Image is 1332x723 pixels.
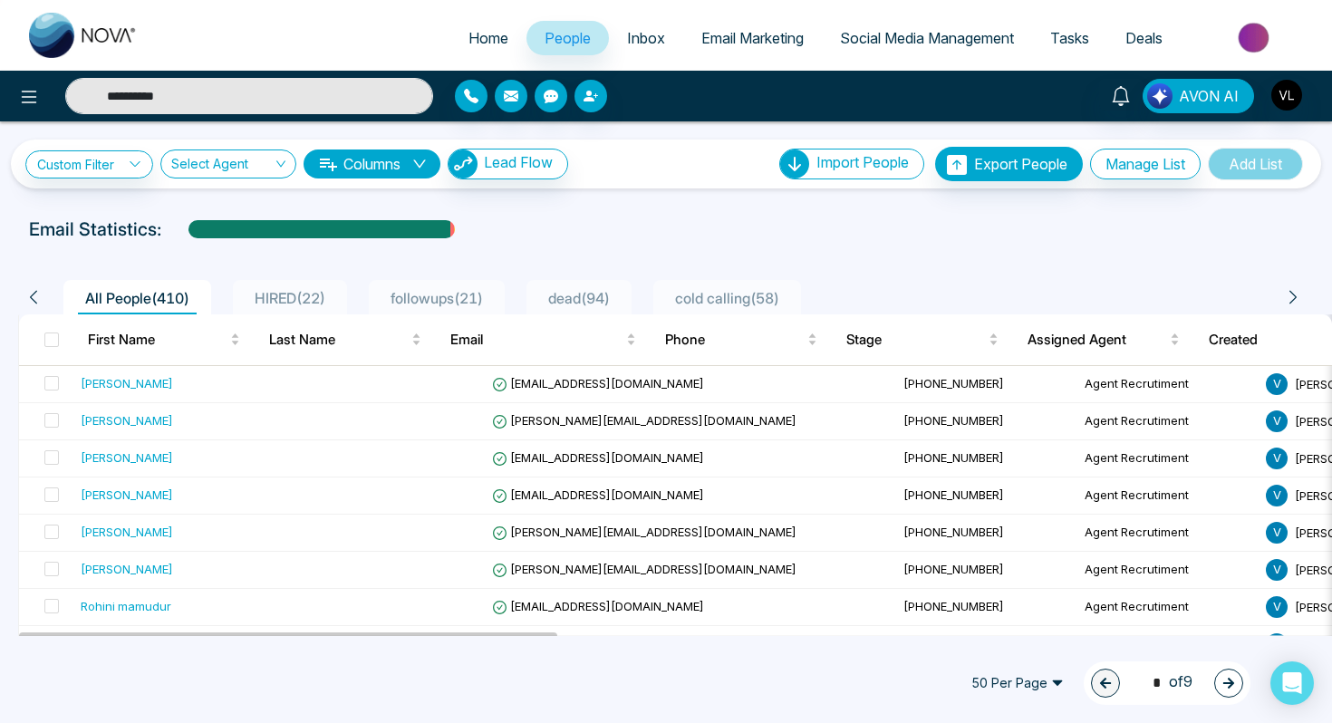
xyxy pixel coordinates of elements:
[1271,80,1302,111] img: User Avatar
[255,314,436,365] th: Last Name
[1077,626,1259,663] td: Agent Recrutiment
[492,413,796,428] span: [PERSON_NAME][EMAIL_ADDRESS][DOMAIN_NAME]
[449,149,478,178] img: Lead Flow
[816,153,909,171] span: Import People
[541,289,617,307] span: dead ( 94 )
[840,29,1014,47] span: Social Media Management
[247,289,333,307] span: HIRED ( 22 )
[903,525,1004,539] span: [PHONE_NUMBER]
[440,149,568,179] a: Lead FlowLead Flow
[651,314,832,365] th: Phone
[383,289,490,307] span: followups ( 21 )
[448,149,568,179] button: Lead Flow
[1143,79,1254,113] button: AVON AI
[78,289,197,307] span: All People ( 410 )
[1077,366,1259,403] td: Agent Recrutiment
[903,413,1004,428] span: [PHONE_NUMBER]
[701,29,804,47] span: Email Marketing
[903,450,1004,465] span: [PHONE_NUMBER]
[846,329,985,351] span: Stage
[73,314,255,365] th: First Name
[412,157,427,171] span: down
[81,448,173,467] div: [PERSON_NAME]
[903,562,1004,576] span: [PHONE_NUMBER]
[903,599,1004,613] span: [PHONE_NUMBER]
[668,289,787,307] span: cold calling ( 58 )
[484,153,553,171] span: Lead Flow
[526,21,609,55] a: People
[1266,448,1288,469] span: V
[492,562,796,576] span: [PERSON_NAME][EMAIL_ADDRESS][DOMAIN_NAME]
[25,150,153,178] a: Custom Filter
[1266,596,1288,618] span: V
[1050,29,1089,47] span: Tasks
[450,21,526,55] a: Home
[492,525,796,539] span: [PERSON_NAME][EMAIL_ADDRESS][DOMAIN_NAME]
[81,411,173,429] div: [PERSON_NAME]
[1028,329,1166,351] span: Assigned Agent
[492,376,704,390] span: [EMAIL_ADDRESS][DOMAIN_NAME]
[1077,515,1259,552] td: Agent Recrutiment
[1142,670,1192,695] span: of 9
[683,21,822,55] a: Email Marketing
[81,374,173,392] div: [PERSON_NAME]
[81,486,173,504] div: [PERSON_NAME]
[29,216,161,243] p: Email Statistics:
[88,329,227,351] span: First Name
[492,599,704,613] span: [EMAIL_ADDRESS][DOMAIN_NAME]
[974,155,1067,173] span: Export People
[1190,17,1321,58] img: Market-place.gif
[609,21,683,55] a: Inbox
[822,21,1032,55] a: Social Media Management
[1147,83,1173,109] img: Lead Flow
[1266,373,1288,395] span: V
[436,314,651,365] th: Email
[1179,85,1239,107] span: AVON AI
[903,487,1004,502] span: [PHONE_NUMBER]
[492,450,704,465] span: [EMAIL_ADDRESS][DOMAIN_NAME]
[1266,522,1288,544] span: V
[1077,552,1259,589] td: Agent Recrutiment
[1077,589,1259,626] td: Agent Recrutiment
[1077,440,1259,477] td: Agent Recrutiment
[29,13,138,58] img: Nova CRM Logo
[81,597,171,615] div: Rohini mamudur
[81,523,173,541] div: [PERSON_NAME]
[1077,477,1259,515] td: Agent Recrutiment
[627,29,665,47] span: Inbox
[1090,149,1201,179] button: Manage List
[903,376,1004,390] span: [PHONE_NUMBER]
[1266,485,1288,506] span: V
[1032,21,1107,55] a: Tasks
[1125,29,1163,47] span: Deals
[545,29,591,47] span: People
[1077,403,1259,440] td: Agent Recrutiment
[1266,559,1288,581] span: V
[1107,21,1181,55] a: Deals
[935,147,1083,181] button: Export People
[81,560,173,578] div: [PERSON_NAME]
[1266,410,1288,432] span: V
[1266,633,1288,655] span: V
[1270,661,1314,705] div: Open Intercom Messenger
[304,149,440,178] button: Columnsdown
[492,487,704,502] span: [EMAIL_ADDRESS][DOMAIN_NAME]
[832,314,1013,365] th: Stage
[665,329,804,351] span: Phone
[269,329,408,351] span: Last Name
[450,329,623,351] span: Email
[1013,314,1194,365] th: Assigned Agent
[468,29,508,47] span: Home
[959,669,1076,698] span: 50 Per Page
